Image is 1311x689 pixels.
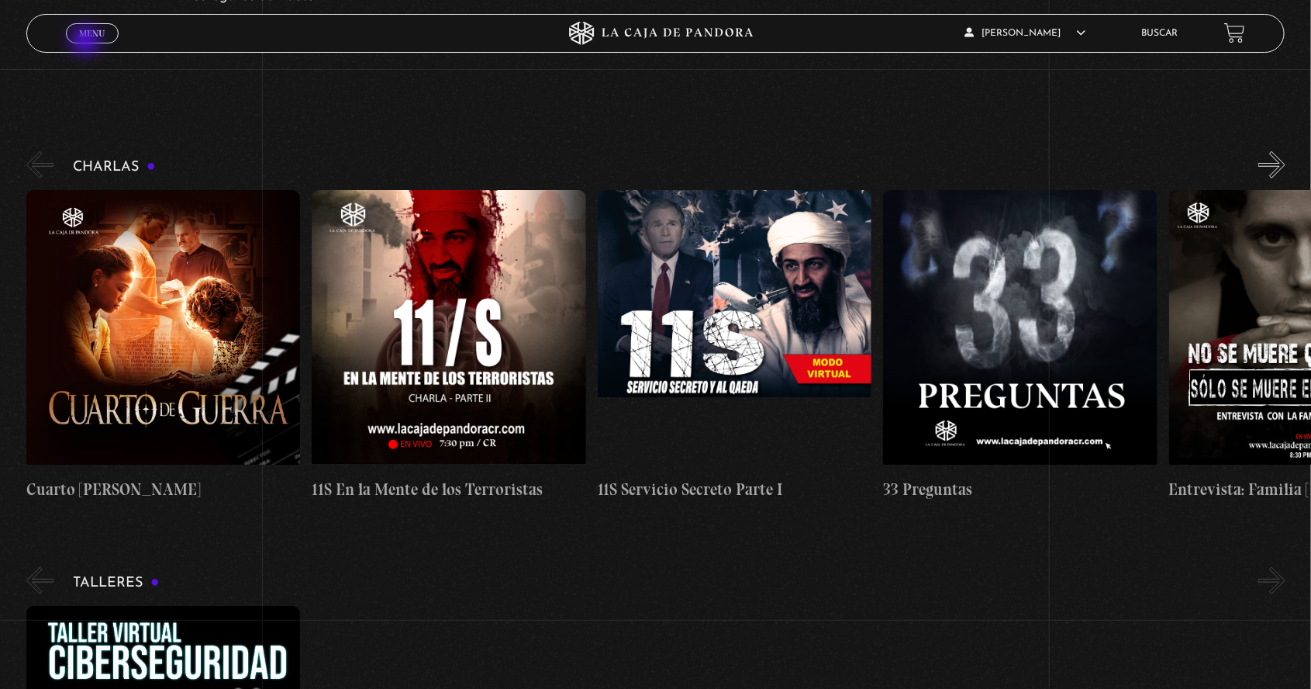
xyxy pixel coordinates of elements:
button: Next [1258,567,1285,594]
a: 33 Preguntas [883,190,1157,502]
a: Buscar [1141,29,1178,38]
a: Cuarto [PERSON_NAME] [26,190,300,502]
a: 11S Servicio Secreto Parte I [598,190,871,502]
button: Previous [26,151,53,178]
span: Cerrar [74,42,110,53]
span: [PERSON_NAME] [964,29,1085,38]
h4: 33 Preguntas [883,477,1157,502]
h3: Charlas [73,160,156,175]
button: Previous [26,567,53,594]
h3: Talleres [73,576,160,590]
span: Menu [79,29,105,38]
h4: 11S Servicio Secreto Parte I [598,477,871,502]
h4: Cuarto [PERSON_NAME] [26,477,300,502]
h4: 11S En la Mente de los Terroristas [312,477,585,502]
button: Next [1258,151,1285,178]
a: 11S En la Mente de los Terroristas [312,190,585,502]
a: View your shopping cart [1224,23,1245,43]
